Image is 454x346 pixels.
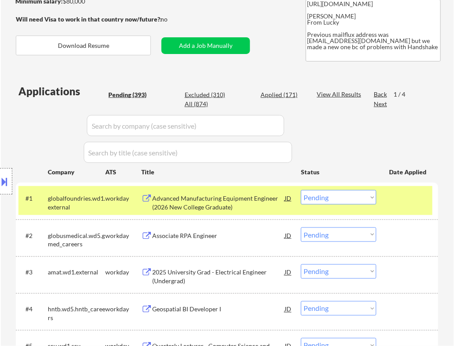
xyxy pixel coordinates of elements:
div: Next [374,100,388,108]
div: Back [374,90,388,99]
button: Download Resume [16,36,151,55]
div: 1 / 4 [393,90,414,99]
div: Geospatial BI Developer I [152,305,285,314]
div: Date Applied [389,168,428,177]
input: Search by company (case sensitive) [87,115,284,136]
div: All (874) [185,100,229,108]
div: Associate RPA Engineer [152,231,285,240]
div: Excluded (310) [185,90,229,99]
div: workday [105,305,141,314]
div: Status [301,164,376,180]
div: 2025 University Grad - Electrical Engineer (Undergrad) [152,268,285,285]
div: Advanced Manufacturing Equipment Engineer (2026 New College Graduate) [152,194,285,211]
button: Add a Job Manually [161,37,250,54]
div: Applied (171) [261,90,304,99]
div: JD [284,190,293,206]
input: Search by title (case sensitive) [84,142,292,163]
div: JD [284,227,293,243]
div: hntb.wd5.hntb_careers [48,305,105,322]
div: View All Results [317,90,364,99]
div: Title [141,168,293,177]
div: JD [284,264,293,280]
strong: Will need Visa to work in that country now/future?: [16,15,162,23]
div: #4 [25,305,41,314]
div: JD [284,301,293,317]
div: no [161,15,186,24]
